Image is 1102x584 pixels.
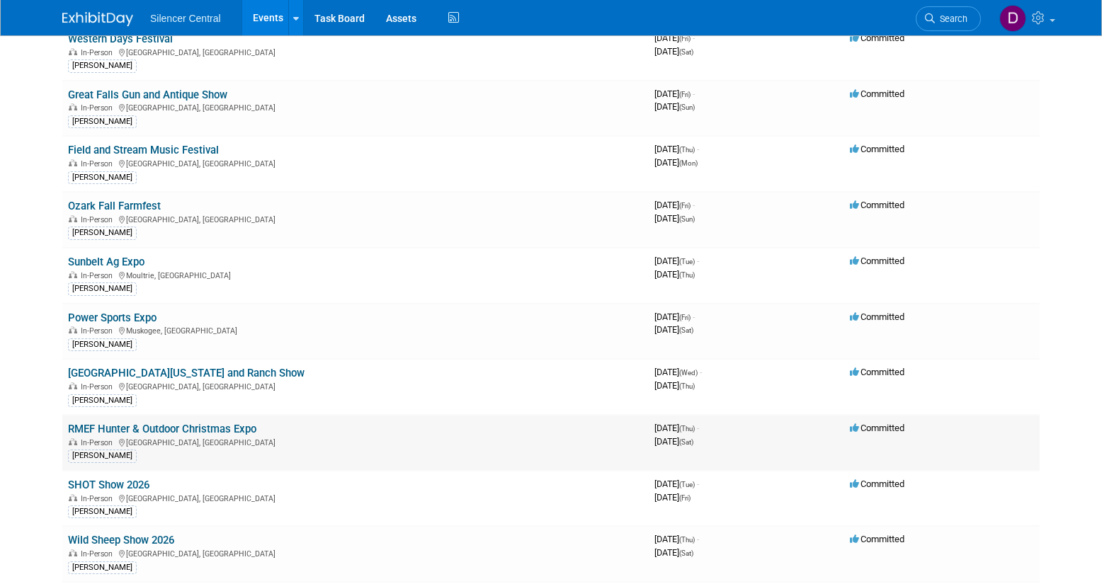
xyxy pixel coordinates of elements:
span: (Mon) [679,159,698,167]
div: [PERSON_NAME] [68,561,137,574]
img: ExhibitDay [62,12,133,26]
span: [DATE] [654,88,695,99]
span: - [700,367,702,377]
span: Silencer Central [150,13,221,24]
img: In-Person Event [69,48,77,55]
span: (Fri) [679,494,691,502]
span: [DATE] [654,213,695,224]
span: [DATE] [654,200,695,210]
span: [DATE] [654,269,695,280]
span: In-Person [81,326,117,336]
img: In-Person Event [69,215,77,222]
span: (Wed) [679,369,698,377]
img: In-Person Event [69,326,77,333]
span: Committed [850,256,904,266]
span: (Sat) [679,549,693,557]
div: [PERSON_NAME] [68,115,137,128]
img: In-Person Event [69,159,77,166]
span: Committed [850,534,904,544]
span: [DATE] [654,33,695,43]
img: In-Person Event [69,549,77,556]
span: (Tue) [679,481,695,488]
div: Muskogee, [GEOGRAPHIC_DATA] [68,324,643,336]
span: Committed [850,479,904,489]
span: [DATE] [654,46,693,57]
span: [DATE] [654,256,699,266]
span: In-Person [81,271,117,280]
span: Committed [850,367,904,377]
span: Committed [850,88,904,99]
div: [GEOGRAPHIC_DATA], [GEOGRAPHIC_DATA] [68,157,643,168]
a: [GEOGRAPHIC_DATA][US_STATE] and Ranch Show [68,367,305,379]
span: (Tue) [679,258,695,265]
span: (Fri) [679,91,691,98]
span: (Sun) [679,103,695,111]
span: - [697,423,699,433]
img: In-Person Event [69,271,77,278]
span: [DATE] [654,311,695,322]
span: Search [935,13,967,24]
span: [DATE] [654,367,702,377]
div: [GEOGRAPHIC_DATA], [GEOGRAPHIC_DATA] [68,547,643,559]
div: [PERSON_NAME] [68,171,137,184]
span: (Sat) [679,438,693,446]
img: In-Person Event [69,494,77,501]
span: (Thu) [679,425,695,433]
span: In-Person [81,438,117,447]
div: [PERSON_NAME] [68,338,137,351]
span: Committed [850,423,904,433]
a: Wild Sheep Show 2026 [68,534,174,546]
span: - [693,200,695,210]
div: [GEOGRAPHIC_DATA], [GEOGRAPHIC_DATA] [68,436,643,447]
span: (Fri) [679,35,691,42]
span: [DATE] [654,380,695,391]
span: - [697,534,699,544]
span: [DATE] [654,479,699,489]
a: Search [916,6,981,31]
span: In-Person [81,159,117,168]
span: (Sat) [679,326,693,334]
span: - [693,88,695,99]
img: In-Person Event [69,103,77,110]
span: Committed [850,144,904,154]
span: [DATE] [654,144,699,154]
span: - [697,256,699,266]
span: - [693,311,695,322]
a: RMEF Hunter & Outdoor Christmas Expo [68,423,256,435]
span: In-Person [81,549,117,559]
img: In-Person Event [69,438,77,445]
span: [DATE] [654,157,698,168]
div: [GEOGRAPHIC_DATA], [GEOGRAPHIC_DATA] [68,213,643,224]
div: [GEOGRAPHIC_DATA], [GEOGRAPHIC_DATA] [68,101,643,113]
a: Western Days Festival [68,33,173,45]
span: In-Person [81,382,117,391]
div: [GEOGRAPHIC_DATA], [GEOGRAPHIC_DATA] [68,380,643,391]
span: [DATE] [654,101,695,112]
a: Field and Stream Music Festival [68,144,219,156]
span: - [693,33,695,43]
img: In-Person Event [69,382,77,389]
div: Moultrie, [GEOGRAPHIC_DATA] [68,269,643,280]
div: [PERSON_NAME] [68,59,137,72]
span: In-Person [81,103,117,113]
img: Dean Woods [999,5,1026,32]
span: Committed [850,200,904,210]
span: Committed [850,33,904,43]
span: [DATE] [654,324,693,335]
span: (Fri) [679,314,691,321]
a: Sunbelt Ag Expo [68,256,144,268]
div: [PERSON_NAME] [68,450,137,462]
div: [PERSON_NAME] [68,394,137,407]
span: (Thu) [679,271,695,279]
div: [GEOGRAPHIC_DATA], [GEOGRAPHIC_DATA] [68,492,643,503]
span: (Thu) [679,146,695,154]
span: [DATE] [654,492,691,503]
span: (Sun) [679,215,695,223]
span: In-Person [81,494,117,503]
span: - [697,479,699,489]
div: [PERSON_NAME] [68,505,137,518]
span: [DATE] [654,423,699,433]
div: [PERSON_NAME] [68,282,137,295]
span: (Thu) [679,382,695,390]
span: (Sat) [679,48,693,56]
